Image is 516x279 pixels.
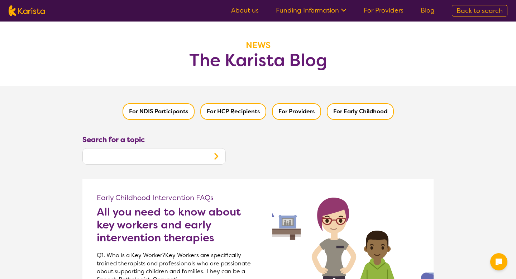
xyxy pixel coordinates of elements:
button: Filter by HCP Recipients [200,103,266,120]
a: Blog [421,6,435,15]
button: Search [207,148,225,164]
p: Early Childhood Intervention FAQs [97,193,258,202]
label: Search for a topic [82,134,145,145]
a: About us [231,6,259,15]
img: Karista logo [9,5,45,16]
button: Filter by NDIS Participants [123,103,195,120]
a: All you need to know about key workers and early intervention therapies [97,205,258,244]
button: Filter by Providers [272,103,321,120]
a: Funding Information [276,6,347,15]
a: For Providers [364,6,403,15]
a: Back to search [452,5,507,16]
button: Filter by Early Childhood [327,103,394,120]
span: Back to search [457,6,503,15]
